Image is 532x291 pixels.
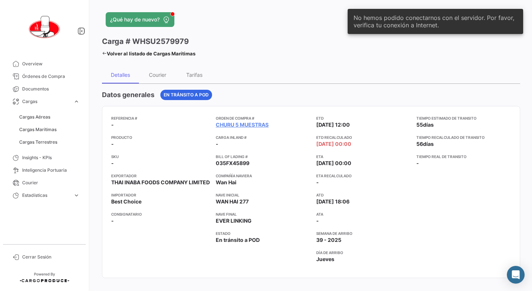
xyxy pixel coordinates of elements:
[316,250,411,256] app-card-info-title: Día de Arribo
[102,90,154,100] h4: Datos generales
[316,179,319,185] span: -
[16,137,83,148] a: Cargas Terrestres
[73,98,80,105] span: expand_more
[111,198,141,205] span: Best Choice
[316,160,351,167] span: [DATE] 00:00
[216,154,310,160] app-card-info-title: Bill of Lading #
[16,112,83,123] a: Cargas Aéreas
[316,236,341,244] span: 39 - 2025
[316,256,334,263] span: Jueves
[216,179,236,186] span: Wan Hai
[423,141,434,147] span: días
[111,217,114,225] span: -
[416,154,511,160] app-card-info-title: Tiempo real de transito
[164,92,209,98] span: En tránsito a POD
[416,115,511,121] app-card-info-title: Tiempo estimado de transito
[316,217,319,225] span: -
[22,179,80,186] span: Courier
[416,121,423,128] span: 55
[111,140,114,148] span: -
[6,164,83,177] a: Inteligencia Portuaria
[22,98,70,105] span: Cargas
[316,211,411,217] app-card-info-title: ATA
[416,141,423,147] span: 56
[354,14,517,29] span: No hemos podido conectarnos con el servidor. Por favor, verifica tu conexión a Internet.
[216,121,269,129] a: CHURU 5 MUESTRAS
[316,230,411,236] app-card-info-title: Semana de Arribo
[111,173,210,179] app-card-info-title: Exportador
[6,58,83,70] a: Overview
[216,160,249,167] span: 035FX45899
[6,151,83,164] a: Insights - KPIs
[111,121,114,129] span: -
[111,160,114,167] span: -
[111,72,130,78] div: Detalles
[423,121,434,128] span: días
[111,179,210,186] span: THAI INABA FOODS COMPANY LIMITED
[102,36,189,47] h3: Carga # WHSU2579979
[216,236,260,244] span: En tránsito a POD
[111,134,210,140] app-card-info-title: Producto
[216,140,218,148] span: -
[22,254,80,260] span: Cerrar Sesión
[22,73,80,80] span: Órdenes de Compra
[149,72,166,78] div: Courier
[111,192,210,198] app-card-info-title: Importador
[22,167,80,174] span: Inteligencia Portuaria
[216,217,252,225] span: EVER LINKING
[26,9,63,46] img: 0621d632-ab00-45ba-b411-ac9e9fb3f036.png
[6,70,83,83] a: Órdenes de Compra
[111,154,210,160] app-card-info-title: SKU
[6,177,83,189] a: Courier
[316,198,349,205] span: [DATE] 18:06
[216,134,310,140] app-card-info-title: Carga inland #
[106,12,174,27] button: ¿Qué hay de nuevo?
[316,140,351,148] span: [DATE] 00:00
[216,211,310,217] app-card-info-title: Nave final
[111,115,210,121] app-card-info-title: Referencia #
[507,266,525,284] div: Abrir Intercom Messenger
[316,192,411,198] app-card-info-title: ATD
[186,72,202,78] div: Tarifas
[16,124,83,135] a: Cargas Marítimas
[316,115,411,121] app-card-info-title: ETD
[19,114,50,120] span: Cargas Aéreas
[73,192,80,199] span: expand_more
[19,126,57,133] span: Cargas Marítimas
[216,115,310,121] app-card-info-title: Orden de Compra #
[22,61,80,67] span: Overview
[216,230,310,236] app-card-info-title: Estado
[216,173,310,179] app-card-info-title: Compañía naviera
[22,154,80,161] span: Insights - KPIs
[316,121,350,129] span: [DATE] 12:00
[111,211,210,217] app-card-info-title: Consignatario
[216,198,249,205] span: WAN HAI 277
[102,48,195,59] a: Volver al listado de Cargas Marítimas
[416,134,511,140] app-card-info-title: Tiempo recalculado de transito
[22,192,70,199] span: Estadísticas
[216,192,310,198] app-card-info-title: Nave inicial
[110,16,160,23] span: ¿Qué hay de nuevo?
[22,86,80,92] span: Documentos
[19,139,57,145] span: Cargas Terrestres
[416,160,419,166] span: -
[6,83,83,95] a: Documentos
[316,134,411,140] app-card-info-title: ETD Recalculado
[316,154,411,160] app-card-info-title: ETA
[316,173,411,179] app-card-info-title: ETA Recalculado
